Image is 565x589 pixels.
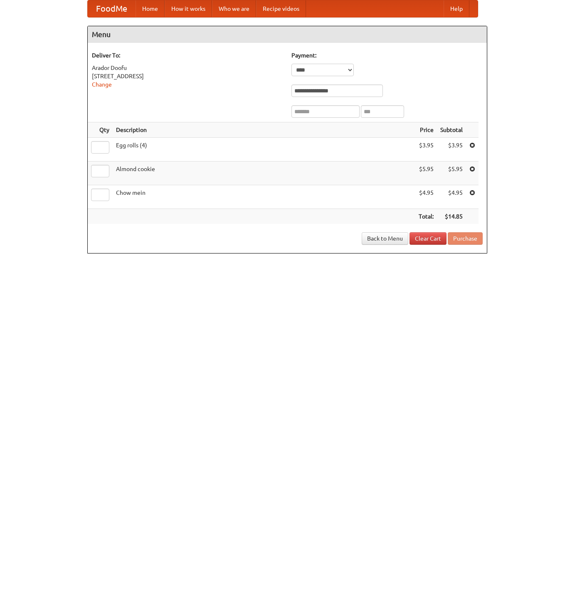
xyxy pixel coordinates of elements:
th: $14.85 [437,209,466,224]
a: Who we are [212,0,256,17]
h5: Payment: [291,51,483,60]
a: Home [136,0,165,17]
td: Chow mein [113,185,415,209]
div: Arador Doofu [92,64,283,72]
a: Help [444,0,469,17]
td: $4.95 [415,185,437,209]
td: Almond cookie [113,162,415,185]
h5: Deliver To: [92,51,283,60]
a: Clear Cart [410,232,447,245]
td: $4.95 [437,185,466,209]
th: Description [113,122,415,138]
td: $3.95 [415,138,437,162]
button: Purchase [448,232,483,245]
th: Price [415,122,437,138]
a: FoodMe [88,0,136,17]
h4: Menu [88,26,487,43]
a: How it works [165,0,212,17]
td: Egg rolls (4) [113,138,415,162]
a: Change [92,81,112,88]
a: Back to Menu [362,232,408,245]
div: [STREET_ADDRESS] [92,72,283,80]
td: $5.95 [415,162,437,185]
td: $3.95 [437,138,466,162]
a: Recipe videos [256,0,306,17]
th: Qty [88,122,113,138]
th: Total: [415,209,437,224]
td: $5.95 [437,162,466,185]
th: Subtotal [437,122,466,138]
